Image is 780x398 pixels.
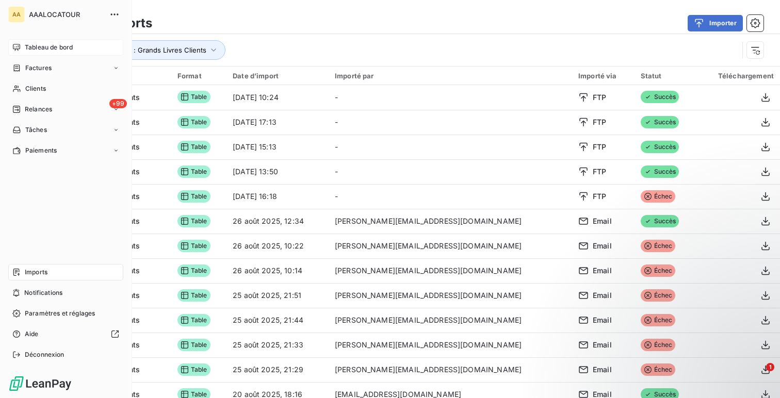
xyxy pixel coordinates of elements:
button: Type d’import : Grands Livres Clients [73,40,225,60]
span: Échec [641,289,676,302]
span: Échec [641,240,676,252]
span: Imports [25,268,47,277]
span: +99 [109,99,127,108]
div: Importé via [578,72,628,80]
td: [DATE] 15:13 [226,135,329,159]
button: Importer [688,15,743,31]
span: Email [593,266,612,276]
div: Format [177,72,220,80]
span: Tâches [25,125,47,135]
td: [PERSON_NAME][EMAIL_ADDRESS][DOMAIN_NAME] [329,357,572,382]
div: Importé par [335,72,566,80]
td: - [329,159,572,184]
td: [PERSON_NAME][EMAIL_ADDRESS][DOMAIN_NAME] [329,258,572,283]
td: 25 août 2025, 21:44 [226,308,329,333]
span: Factures [25,63,52,73]
td: - [329,184,572,209]
span: Succès [641,141,679,153]
td: 25 août 2025, 21:33 [226,333,329,357]
td: [DATE] 13:50 [226,159,329,184]
td: 26 août 2025, 12:34 [226,209,329,234]
span: Succès [641,215,679,227]
span: Paramètres et réglages [25,309,95,318]
span: Échec [641,190,676,203]
td: - [329,135,572,159]
span: Table [177,363,210,376]
span: Succès [641,116,679,128]
span: Déconnexion [25,350,64,359]
div: Date d’import [233,72,322,80]
td: [PERSON_NAME][EMAIL_ADDRESS][DOMAIN_NAME] [329,234,572,258]
td: [PERSON_NAME][EMAIL_ADDRESS][DOMAIN_NAME] [329,308,572,333]
span: Email [593,241,612,251]
td: - [329,85,572,110]
div: AA [8,6,25,23]
td: [DATE] 16:18 [226,184,329,209]
span: Table [177,314,210,326]
span: Table [177,116,210,128]
td: 26 août 2025, 10:14 [226,258,329,283]
td: [DATE] 17:13 [226,110,329,135]
span: Table [177,141,210,153]
td: [PERSON_NAME][EMAIL_ADDRESS][DOMAIN_NAME] [329,209,572,234]
span: Succès [641,165,679,178]
div: Téléchargement [703,72,774,80]
img: Logo LeanPay [8,375,72,392]
span: Table [177,240,210,252]
span: FTP [593,191,606,202]
span: Table [177,165,210,178]
span: Email [593,290,612,301]
span: Table [177,289,210,302]
iframe: Intercom live chat [745,363,770,388]
span: FTP [593,117,606,127]
span: Notifications [24,288,62,297]
span: 1 [766,363,774,371]
div: Statut [641,72,691,80]
td: [PERSON_NAME][EMAIL_ADDRESS][DOMAIN_NAME] [329,283,572,308]
span: Tableau de bord [25,43,73,52]
td: [DATE] 10:24 [226,85,329,110]
span: Aide [25,329,39,339]
iframe: Intercom notifications message [574,298,780,370]
a: Aide [8,326,123,342]
td: 26 août 2025, 10:22 [226,234,329,258]
span: Table [177,264,210,277]
span: Table [177,215,210,227]
span: Clients [25,84,46,93]
span: Échec [641,264,676,277]
span: AAALOCATOUR [29,10,103,19]
span: FTP [593,142,606,152]
td: [PERSON_NAME][EMAIL_ADDRESS][DOMAIN_NAME] [329,333,572,357]
span: Table [177,339,210,351]
span: Paiements [25,146,57,155]
span: Relances [25,105,52,114]
span: Succès [641,91,679,103]
span: Email [593,216,612,226]
td: 25 août 2025, 21:29 [226,357,329,382]
span: Table [177,91,210,103]
span: Type d’import : Grands Livres Clients [88,46,206,54]
td: - [329,110,572,135]
td: 25 août 2025, 21:51 [226,283,329,308]
span: FTP [593,167,606,177]
span: Table [177,190,210,203]
span: FTP [593,92,606,103]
